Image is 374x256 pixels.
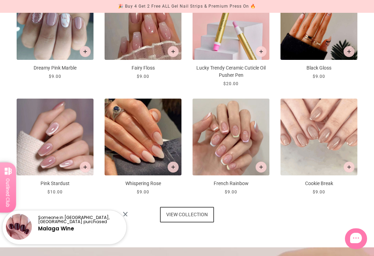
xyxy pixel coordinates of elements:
button: Add to cart [256,46,267,57]
p: Fairy Floss [105,64,181,72]
p: Pink Stardust [17,180,93,187]
span: $9.00 [313,189,325,196]
button: Add to cart [80,46,91,57]
p: Lucky Trendy Ceramic Cuticle Oil Pusher Pen [193,64,269,79]
span: $9.00 [313,73,325,80]
p: Dreamy Pink Marble [17,64,93,72]
p: Whispering Rose [105,180,181,187]
span: $9.00 [225,189,237,196]
a: Cookie Break-Press on Manicure-OutlinedCookie Break-Press on Manicure-Outlined Add to cart Cookie... [280,99,357,196]
span: $20.00 [223,80,239,88]
a: Malaga Wine [38,225,74,232]
a: View collection [160,207,214,222]
button: Add to cart [256,162,267,173]
button: Add to cart [344,162,355,173]
a: French Rainbow-Press on Manicure-OutlinedFrench Rainbow-Press on Manicure-Outlined Add to cart Fr... [193,99,269,196]
button: Add to cart [344,46,355,57]
span: $10.00 [47,189,63,196]
span: $9.00 [137,189,149,196]
a: Add to cart Pink Stardust $10.00 [17,99,93,196]
button: Add to cart [168,162,179,173]
span: $9.00 [49,73,61,80]
span: View collection [166,207,208,222]
p: Someone in [GEOGRAPHIC_DATA], [GEOGRAPHIC_DATA] purchased [38,216,121,224]
a: Whispering Rose Add to cart Whispering Rose $9.00 [105,99,181,196]
p: French Rainbow [193,180,269,187]
div: 🎉 Buy 4 Get 2 Free ALL Gel Nail Strips & Premium Press On 🔥 [118,3,256,10]
button: Add to cart [168,46,179,57]
p: Cookie Break [280,180,357,187]
p: Black Gloss [280,64,357,72]
button: Add to cart [80,162,91,173]
span: $9.00 [137,73,149,80]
